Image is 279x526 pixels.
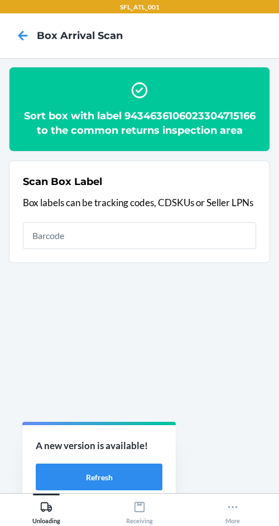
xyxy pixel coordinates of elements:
input: Barcode [23,222,256,249]
h4: Box Arrival Scan [37,28,123,43]
h2: Scan Box Label [23,174,102,189]
button: Refresh [36,464,162,490]
p: Box labels can be tracking codes, CDSKUs or Seller LPNs [23,196,256,210]
p: SFL_ATL_001 [120,2,160,12]
h2: Sort box with label 9434636106023304715166 to the common returns inspection area [23,109,256,138]
div: Receiving [126,496,153,524]
p: A new version is available! [36,439,162,453]
button: More [186,494,279,524]
div: Unloading [32,496,60,524]
button: Receiving [93,494,186,524]
div: More [225,496,240,524]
